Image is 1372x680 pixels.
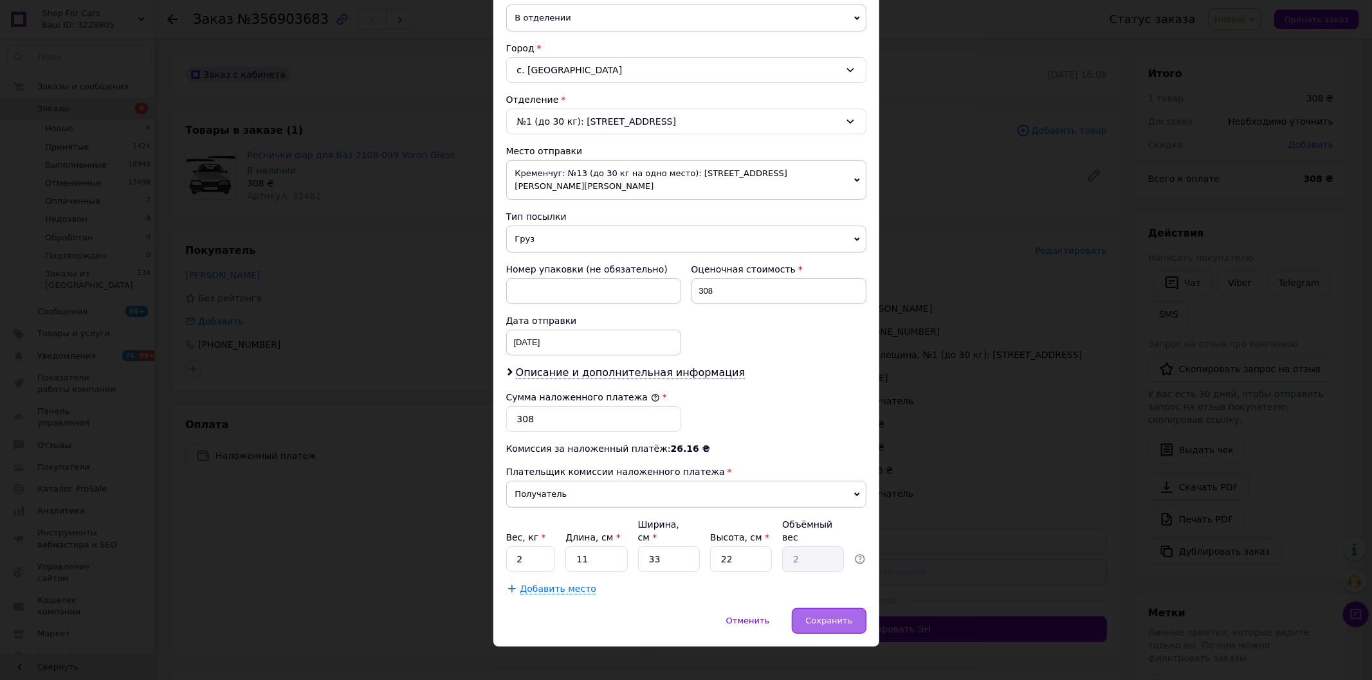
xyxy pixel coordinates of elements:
[506,263,681,276] div: Номер упаковки (не обязательно)
[506,57,866,83] div: с. [GEOGRAPHIC_DATA]
[506,314,681,327] div: Дата отправки
[506,532,546,542] label: Вес, кг
[691,263,866,276] div: Оценочная стоимость
[506,42,866,55] div: Город
[506,4,866,31] span: В отделении
[506,109,866,134] div: №1 (до 30 кг): [STREET_ADDRESS]
[506,442,866,455] div: Комиссия за наложенный платёж:
[805,616,852,625] span: Сохранить
[710,532,769,542] label: Высота, см
[726,616,770,625] span: Отменить
[782,518,844,544] div: Объёмный вес
[506,481,866,508] span: Получатель
[506,146,583,156] span: Место отправки
[638,519,679,542] label: Ширина, см
[520,584,597,595] span: Добавить место
[506,160,866,200] span: Кременчуг: №13 (до 30 кг на одно место): [STREET_ADDRESS][PERSON_NAME][PERSON_NAME]
[506,226,866,253] span: Груз
[671,443,710,454] span: 26.16 ₴
[506,93,866,106] div: Отделение
[516,366,745,379] span: Описание и дополнительная информация
[565,532,620,542] label: Длина, см
[506,211,567,222] span: Тип посылки
[506,392,660,402] label: Сумма наложенного платежа
[506,467,725,477] span: Плательщик комиссии наложенного платежа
